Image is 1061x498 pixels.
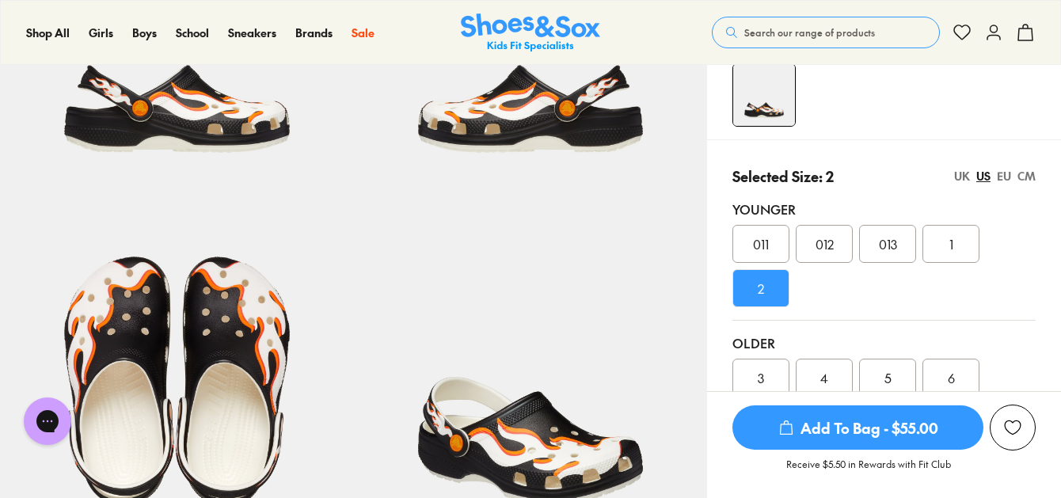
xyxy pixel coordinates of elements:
[786,457,951,485] p: Receive $5.50 in Rewards with Fit Club
[949,234,953,253] span: 1
[295,25,333,40] span: Brands
[753,234,769,253] span: 011
[16,392,79,450] iframe: Gorgias live chat messenger
[732,165,834,187] p: Selected Size: 2
[228,25,276,41] a: Sneakers
[352,25,375,41] a: Sale
[732,200,1036,219] div: Younger
[954,168,970,184] div: UK
[744,25,875,40] span: Search our range of products
[820,368,828,387] span: 4
[132,25,157,41] a: Boys
[732,333,1036,352] div: Older
[295,25,333,41] a: Brands
[1017,168,1036,184] div: CM
[732,405,983,450] span: Add To Bag - $55.00
[733,64,795,126] img: 4-502914_1
[26,25,70,40] span: Shop All
[176,25,209,40] span: School
[884,368,892,387] span: 5
[89,25,113,40] span: Girls
[461,13,600,52] img: SNS_Logo_Responsive.svg
[132,25,157,40] span: Boys
[879,234,897,253] span: 013
[990,405,1036,450] button: Add to Wishlist
[816,234,834,253] span: 012
[976,168,991,184] div: US
[948,368,955,387] span: 6
[228,25,276,40] span: Sneakers
[176,25,209,41] a: School
[352,25,375,40] span: Sale
[758,368,764,387] span: 3
[461,13,600,52] a: Shoes & Sox
[997,168,1011,184] div: EU
[89,25,113,41] a: Girls
[732,405,983,450] button: Add To Bag - $55.00
[712,17,940,48] button: Search our range of products
[26,25,70,41] a: Shop All
[758,279,764,298] span: 2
